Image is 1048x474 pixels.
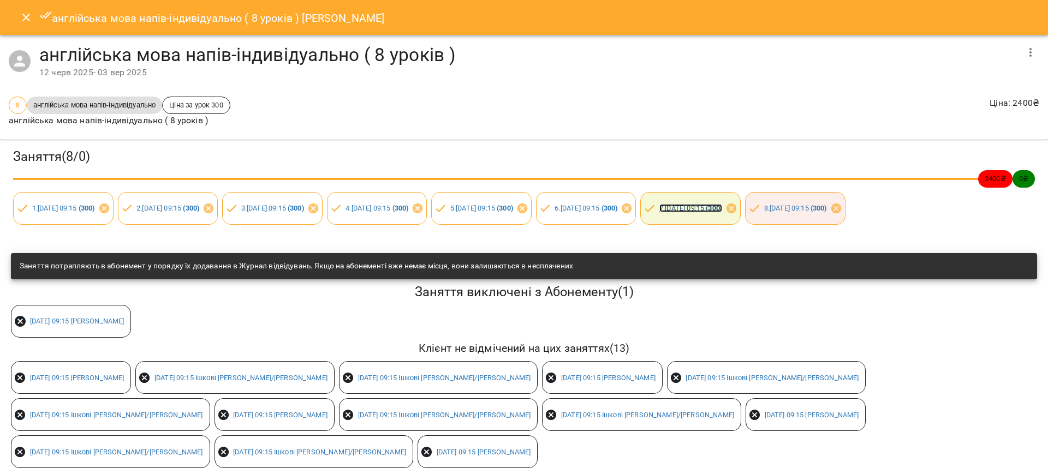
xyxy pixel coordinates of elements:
[990,97,1039,110] p: Ціна : 2400 ₴
[706,204,722,212] b: ( 300 )
[233,411,327,419] a: [DATE] 09:15 [PERSON_NAME]
[555,204,617,212] a: 6.[DATE] 09:15 (300)
[431,192,532,225] div: 5.[DATE] 09:15 (300)
[392,204,409,212] b: ( 300 )
[11,284,1037,301] h5: Заняття виключені з Абонементу ( 1 )
[11,340,1037,357] h6: Клієнт не відмічений на цих заняттях ( 13 )
[978,173,1013,184] span: 2400 ₴
[32,204,95,212] a: 1.[DATE] 09:15 (300)
[13,148,1035,165] h3: Заняття ( 8 / 0 )
[30,411,203,419] a: [DATE] 09:15 Ішкові [PERSON_NAME]/[PERSON_NAME]
[358,411,531,419] a: [DATE] 09:15 Ішкові [PERSON_NAME]/[PERSON_NAME]
[30,448,203,456] a: [DATE] 09:15 Ішкові [PERSON_NAME]/[PERSON_NAME]
[163,100,229,110] span: Ціна за урок 300
[30,374,124,382] a: [DATE] 09:15 [PERSON_NAME]
[39,44,1017,66] h4: англійська мова напів-індивідуально ( 8 уроків )
[497,204,513,212] b: ( 300 )
[39,66,1017,79] div: 12 черв 2025 - 03 вер 2025
[450,204,513,212] a: 5.[DATE] 09:15 (300)
[745,192,845,225] div: 8.[DATE] 09:15 (300)
[30,317,124,325] a: [DATE] 09:15 [PERSON_NAME]
[764,204,827,212] a: 8.[DATE] 09:15 (300)
[1013,173,1035,184] span: 0 ₴
[79,204,95,212] b: ( 300 )
[288,204,304,212] b: ( 300 )
[154,374,327,382] a: [DATE] 09:15 Ішкові [PERSON_NAME]/[PERSON_NAME]
[183,204,199,212] b: ( 300 )
[536,192,636,225] div: 6.[DATE] 09:15 (300)
[765,411,859,419] a: [DATE] 09:15 [PERSON_NAME]
[136,204,199,212] a: 2.[DATE] 09:15 (300)
[561,411,734,419] a: [DATE] 09:15 Ішкові [PERSON_NAME]/[PERSON_NAME]
[222,192,323,225] div: 3.[DATE] 09:15 (300)
[9,100,26,110] span: 8
[437,448,531,456] a: [DATE] 09:15 [PERSON_NAME]
[640,192,741,225] div: 7.[DATE] 09:15 (300)
[39,9,385,27] h6: англійська мова напів-індивідуально ( 8 уроків ) [PERSON_NAME]
[9,114,230,127] p: англійська мова напів-індивідуально ( 8 уроків )
[118,192,218,225] div: 2.[DATE] 09:15 (300)
[602,204,618,212] b: ( 300 )
[13,4,39,31] button: Close
[20,256,573,276] div: Заняття потрапляють в абонемент у порядку їх додавання в Журнал відвідувань. Якщо на абонементі в...
[659,204,722,212] a: 7.[DATE] 09:15 (300)
[346,204,408,212] a: 4.[DATE] 09:15 (300)
[811,204,827,212] b: ( 300 )
[233,448,406,456] a: [DATE] 09:15 Ішкові [PERSON_NAME]/[PERSON_NAME]
[327,192,427,225] div: 4.[DATE] 09:15 (300)
[241,204,304,212] a: 3.[DATE] 09:15 (300)
[358,374,531,382] a: [DATE] 09:15 Ішкові [PERSON_NAME]/[PERSON_NAME]
[27,100,162,110] span: англійська мова напів-індивідуально
[686,374,859,382] a: [DATE] 09:15 Ішкові [PERSON_NAME]/[PERSON_NAME]
[561,374,656,382] a: [DATE] 09:15 [PERSON_NAME]
[13,192,114,225] div: 1.[DATE] 09:15 (300)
